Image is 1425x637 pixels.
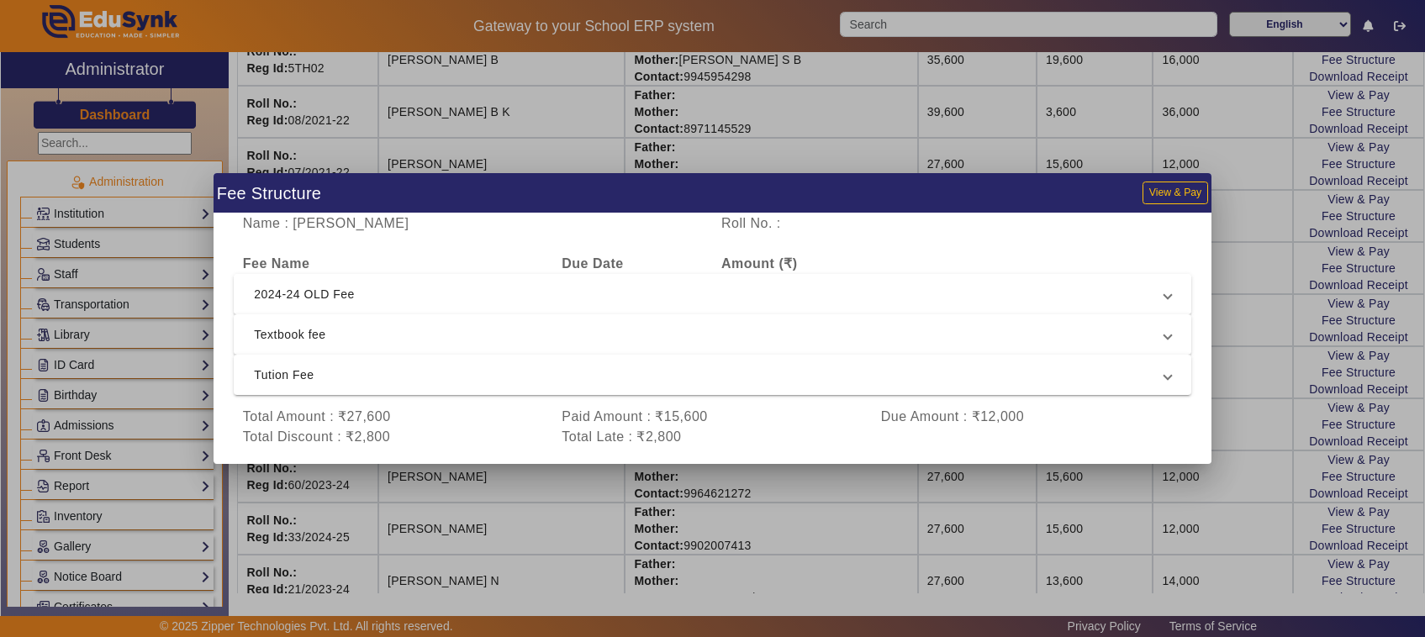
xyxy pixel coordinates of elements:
div: Name : [PERSON_NAME] [234,213,712,234]
div: Roll No. : [713,213,953,234]
div: Paid Amount : ₹15,600 [553,407,873,427]
b: Amount (₹) [721,256,798,271]
div: Total Late : ₹2,800 [553,427,873,447]
p: Fee Structure [217,180,321,207]
mat-expansion-panel-header: Tution Fee [234,355,1191,395]
div: Due Amount : ₹12,000 [872,407,1191,427]
span: Tution Fee [254,365,1164,385]
span: 2024-24 OLD Fee [254,284,1164,304]
div: Total Amount : ₹27,600 [234,407,553,427]
mat-expansion-panel-header: Textbook fee [234,314,1191,355]
button: View & Pay [1143,182,1208,204]
b: Fee Name [243,256,310,271]
b: Due Date [562,256,623,271]
span: Textbook fee [254,324,1164,345]
div: Total Discount : ₹2,800 [234,427,553,447]
mat-expansion-panel-header: 2024-24 OLD Fee [234,274,1191,314]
